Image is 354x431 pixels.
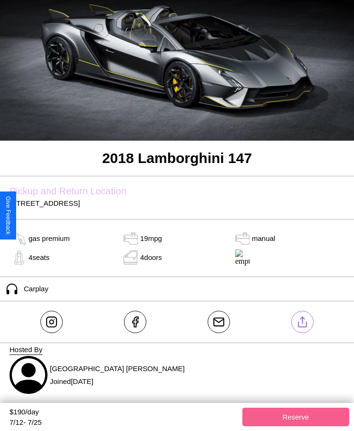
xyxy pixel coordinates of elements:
div: Give Feedback [5,196,11,235]
p: Joined [DATE] [50,375,185,388]
p: [STREET_ADDRESS] [10,197,344,210]
img: gas [10,250,29,265]
p: Carplay [19,282,48,295]
p: Hosted By [10,343,344,356]
div: $ 190 /day [10,408,238,418]
p: gas premium [29,232,70,245]
p: 4 doors [140,251,162,264]
img: door [121,250,140,265]
p: [GEOGRAPHIC_DATA] [PERSON_NAME] [50,362,185,375]
img: gas [233,231,252,246]
img: gas [10,231,29,246]
img: empty [233,249,252,266]
button: Reserve [242,408,350,426]
p: 4 seats [29,251,49,264]
img: tank [121,231,140,246]
label: Pickup and Return Location [10,186,344,197]
p: 19 mpg [140,232,162,245]
div: 7 / 12 - 7 / 25 [10,418,238,426]
p: manual [252,232,275,245]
